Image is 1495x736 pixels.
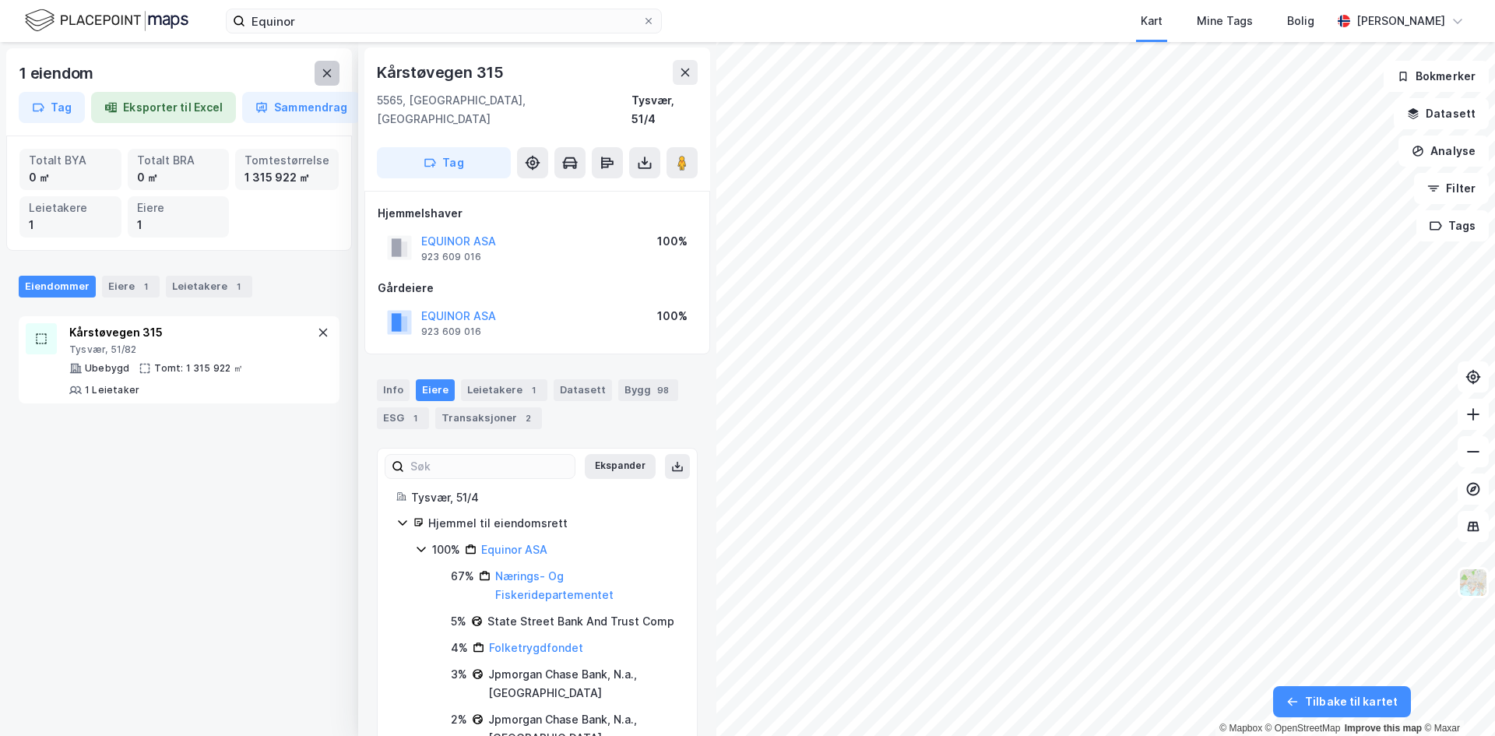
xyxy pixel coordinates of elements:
[244,152,329,169] div: Tomtestørrelse
[19,92,85,123] button: Tag
[1458,568,1488,597] img: Z
[1219,723,1262,734] a: Mapbox
[1356,12,1445,30] div: [PERSON_NAME]
[451,639,468,657] div: 4%
[377,379,410,401] div: Info
[1345,723,1422,734] a: Improve this map
[19,61,97,86] div: 1 eiendom
[29,199,112,217] div: Leietakere
[526,382,541,398] div: 1
[404,455,575,478] input: Søk
[495,569,614,601] a: Nærings- Og Fiskeridepartementet
[242,92,361,123] button: Sammendrag
[91,92,236,123] button: Eksporter til Excel
[69,323,314,342] div: Kårstøvegen 315
[138,279,153,294] div: 1
[451,567,474,586] div: 67%
[488,665,678,703] div: Jpmorgan Chase Bank, N.a., [GEOGRAPHIC_DATA]
[432,541,460,559] div: 100%
[1141,12,1163,30] div: Kart
[461,379,547,401] div: Leietakere
[85,384,139,396] div: 1 Leietaker
[1398,136,1489,167] button: Analyse
[377,60,507,85] div: Kårstøvegen 315
[137,217,220,234] div: 1
[585,454,656,479] button: Ekspander
[631,91,698,129] div: Tysvær, 51/4
[25,7,188,34] img: logo.f888ab2527a4732fd821a326f86c7f29.svg
[428,514,678,533] div: Hjemmel til eiendomsrett
[19,276,96,298] div: Eiendommer
[435,407,542,429] div: Transaksjoner
[377,91,631,129] div: 5565, [GEOGRAPHIC_DATA], [GEOGRAPHIC_DATA]
[1394,98,1489,129] button: Datasett
[377,407,429,429] div: ESG
[487,612,674,631] div: State Street Bank And Trust Comp
[654,382,672,398] div: 98
[244,169,329,186] div: 1 315 922 ㎡
[102,276,160,298] div: Eiere
[69,343,314,356] div: Tysvær, 51/82
[1265,723,1341,734] a: OpenStreetMap
[29,152,112,169] div: Totalt BYA
[29,169,112,186] div: 0 ㎡
[416,379,455,401] div: Eiere
[1414,173,1489,204] button: Filter
[378,279,697,298] div: Gårdeiere
[1273,686,1411,717] button: Tilbake til kartet
[1417,661,1495,736] iframe: Chat Widget
[520,410,536,426] div: 2
[154,362,242,375] div: Tomt: 1 315 922 ㎡
[245,9,642,33] input: Søk på adresse, matrikkel, gårdeiere, leietakere eller personer
[378,204,697,223] div: Hjemmelshaver
[1197,12,1253,30] div: Mine Tags
[421,251,481,263] div: 923 609 016
[1416,210,1489,241] button: Tags
[29,217,112,234] div: 1
[489,641,583,654] a: Folketrygdfondet
[166,276,252,298] div: Leietakere
[451,612,466,631] div: 5%
[137,199,220,217] div: Eiere
[230,279,246,294] div: 1
[481,543,547,556] a: Equinor ASA
[421,326,481,338] div: 923 609 016
[411,488,678,507] div: Tysvær, 51/4
[618,379,678,401] div: Bygg
[451,710,467,729] div: 2%
[85,362,129,375] div: Ubebygd
[1287,12,1314,30] div: Bolig
[657,307,688,326] div: 100%
[137,152,220,169] div: Totalt BRA
[1384,61,1489,92] button: Bokmerker
[377,147,511,178] button: Tag
[657,232,688,251] div: 100%
[407,410,423,426] div: 1
[554,379,612,401] div: Datasett
[137,169,220,186] div: 0 ㎡
[451,665,467,684] div: 3%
